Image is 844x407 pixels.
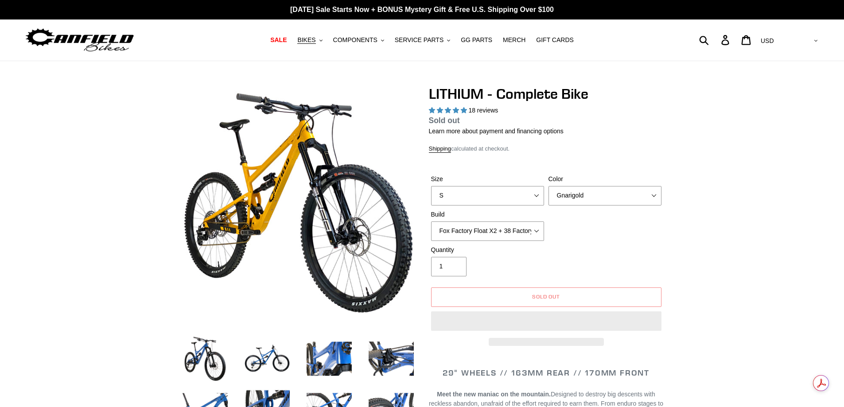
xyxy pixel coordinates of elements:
[243,334,292,383] img: Load image into Gallery viewer, LITHIUM - Complete Bike
[333,36,377,44] span: COMPONENTS
[548,174,661,184] label: Color
[503,36,525,44] span: MERCH
[498,34,530,46] a: MERCH
[390,34,455,46] button: SERVICE PARTS
[532,293,560,300] span: Sold out
[329,34,389,46] button: COMPONENTS
[429,107,469,114] span: 5.00 stars
[305,334,354,383] img: Load image into Gallery viewer, LITHIUM - Complete Bike
[456,34,497,46] a: GG PARTS
[429,145,451,153] a: Shipping
[536,36,574,44] span: GIFT CARDS
[395,36,443,44] span: SERVICE PARTS
[704,30,727,50] input: Search
[297,36,315,44] span: BIKES
[367,334,416,383] img: Load image into Gallery viewer, LITHIUM - Complete Bike
[266,34,291,46] a: SALE
[24,26,135,54] img: Canfield Bikes
[431,174,544,184] label: Size
[429,144,664,153] div: calculated at checkout.
[270,36,287,44] span: SALE
[443,368,650,378] span: 29" WHEELS // 163mm REAR // 170mm FRONT
[468,107,498,114] span: 18 reviews
[429,116,460,125] span: Sold out
[431,210,544,219] label: Build
[293,34,327,46] button: BIKES
[461,36,492,44] span: GG PARTS
[429,85,664,102] h1: LITHIUM - Complete Bike
[431,245,544,255] label: Quantity
[181,334,229,383] img: Load image into Gallery viewer, LITHIUM - Complete Bike
[429,128,564,135] a: Learn more about payment and financing options
[183,87,414,318] img: LITHIUM - Complete Bike
[437,391,551,398] b: Meet the new maniac on the mountain.
[532,34,578,46] a: GIFT CARDS
[431,287,661,307] button: Sold out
